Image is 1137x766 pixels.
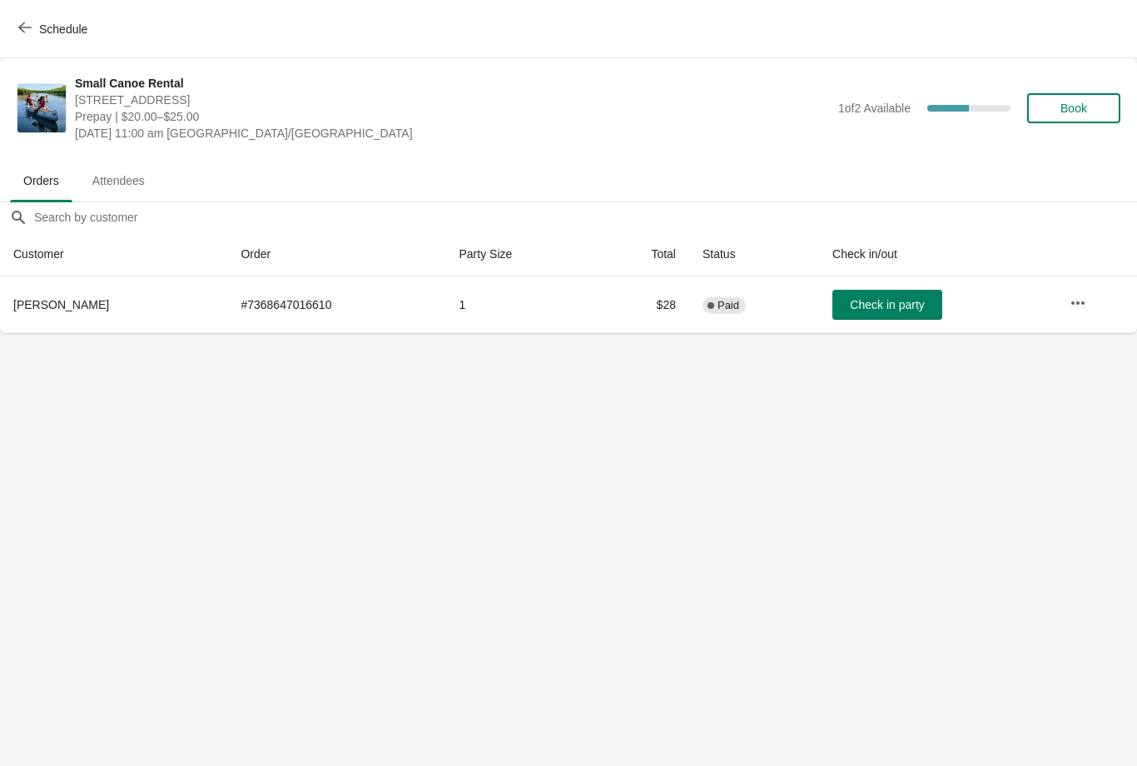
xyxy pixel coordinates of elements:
span: Paid [717,299,739,312]
button: Schedule [8,14,101,44]
input: Search by customer [33,202,1137,232]
img: Small Canoe Rental [17,84,66,132]
span: [DATE] 11:00 am [GEOGRAPHIC_DATA]/[GEOGRAPHIC_DATA] [75,125,830,142]
th: Status [689,232,819,276]
th: Order [227,232,445,276]
th: Total [594,232,689,276]
span: 1 of 2 Available [838,102,911,115]
span: [PERSON_NAME] [13,298,109,311]
th: Party Size [446,232,594,276]
span: Attendees [79,166,158,196]
th: Check in/out [819,232,1056,276]
button: Book [1027,93,1120,123]
span: Prepay | $20.00–$25.00 [75,108,830,125]
span: [STREET_ADDRESS] [75,92,830,108]
td: $28 [594,276,689,333]
td: 1 [446,276,594,333]
span: Orders [10,166,72,196]
button: Check in party [832,290,942,320]
span: Check in party [850,298,924,311]
span: Small Canoe Rental [75,75,830,92]
span: Schedule [39,22,87,36]
td: # 7368647016610 [227,276,445,333]
span: Book [1060,102,1087,115]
